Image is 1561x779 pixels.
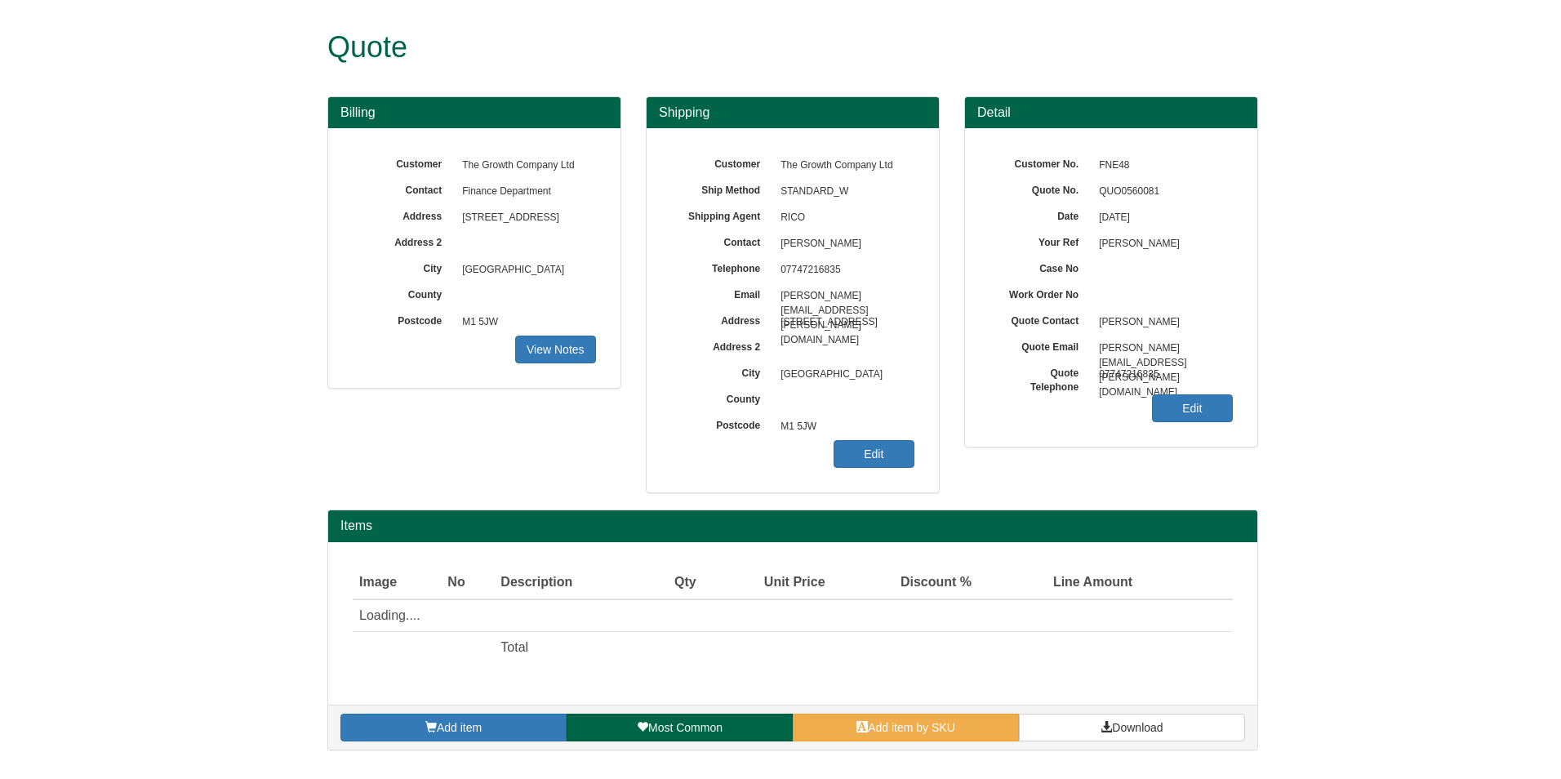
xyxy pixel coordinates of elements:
[1152,394,1233,422] a: Edit
[454,257,596,283] span: [GEOGRAPHIC_DATA]
[353,153,454,171] label: Customer
[990,309,1091,328] label: Quote Contact
[454,153,596,179] span: The Growth Company Ltd
[990,179,1091,198] label: Quote No.
[659,105,927,120] h3: Shipping
[1112,721,1163,734] span: Download
[978,567,1139,599] th: Line Amount
[772,205,914,231] span: RICO
[441,567,494,599] th: No
[327,31,1197,64] h1: Quote
[671,388,772,407] label: County
[353,567,441,599] th: Image
[454,179,596,205] span: Finance Department
[1091,231,1233,257] span: [PERSON_NAME]
[437,721,482,734] span: Add item
[671,153,772,171] label: Customer
[671,283,772,302] label: Email
[353,179,454,198] label: Contact
[990,283,1091,302] label: Work Order No
[353,257,454,276] label: City
[772,231,914,257] span: [PERSON_NAME]
[671,231,772,250] label: Contact
[671,336,772,354] label: Address 2
[494,567,642,599] th: Description
[642,567,702,599] th: Qty
[990,231,1091,250] label: Your Ref
[353,231,454,250] label: Address 2
[772,362,914,388] span: [GEOGRAPHIC_DATA]
[772,179,914,205] span: STANDARD_W
[1091,336,1233,362] span: [PERSON_NAME][EMAIL_ADDRESS][PERSON_NAME][DOMAIN_NAME]
[671,257,772,276] label: Telephone
[454,309,596,336] span: M1 5JW
[990,205,1091,224] label: Date
[671,205,772,224] label: Shipping Agent
[1091,205,1233,231] span: [DATE]
[671,179,772,198] label: Ship Method
[977,105,1245,120] h3: Detail
[834,440,914,468] a: Edit
[990,336,1091,354] label: Quote Email
[772,309,914,336] span: [STREET_ADDRESS]
[353,309,454,328] label: Postcode
[671,414,772,433] label: Postcode
[353,599,1139,632] td: Loading....
[648,721,723,734] span: Most Common
[353,283,454,302] label: County
[1091,309,1233,336] span: [PERSON_NAME]
[990,257,1091,276] label: Case No
[772,414,914,440] span: M1 5JW
[772,153,914,179] span: The Growth Company Ltd
[671,309,772,328] label: Address
[990,362,1091,394] label: Quote Telephone
[703,567,832,599] th: Unit Price
[340,105,608,120] h3: Billing
[772,257,914,283] span: 07747216835
[1091,362,1233,388] span: 07747216835
[340,519,1245,533] h2: Items
[772,283,914,309] span: [PERSON_NAME][EMAIL_ADDRESS][PERSON_NAME][DOMAIN_NAME]
[868,721,955,734] span: Add item by SKU
[1091,153,1233,179] span: FNE48
[671,362,772,381] label: City
[515,336,596,363] a: View Notes
[494,632,642,664] td: Total
[1091,179,1233,205] span: QUO0560081
[353,205,454,224] label: Address
[990,153,1091,171] label: Customer No.
[454,205,596,231] span: [STREET_ADDRESS]
[832,567,979,599] th: Discount %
